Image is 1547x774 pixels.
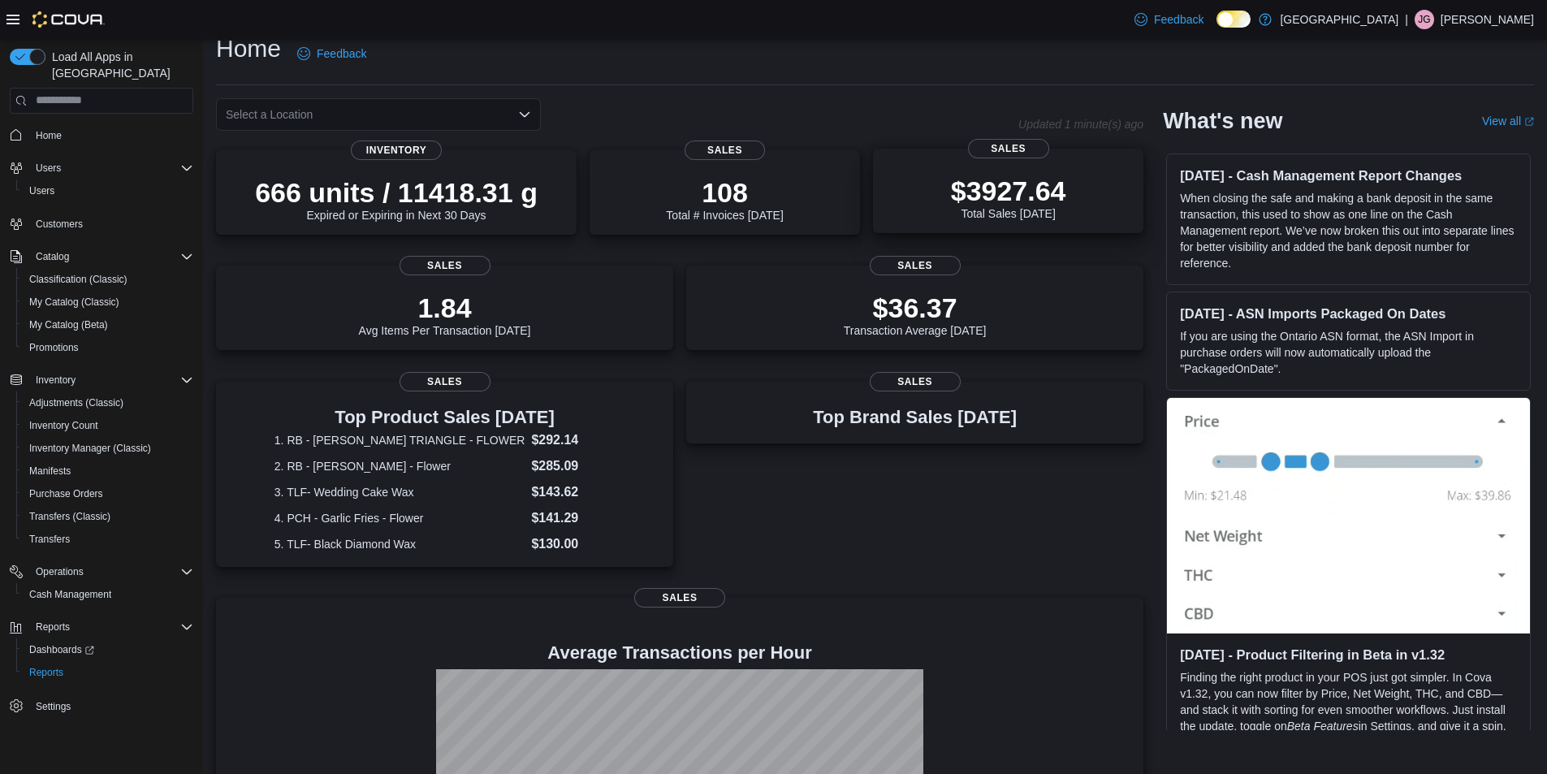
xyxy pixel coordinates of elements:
span: Inventory [29,370,193,390]
div: Total Sales [DATE] [951,175,1066,220]
span: Operations [36,565,84,578]
button: Adjustments (Classic) [16,391,200,414]
span: Purchase Orders [23,484,193,504]
p: 108 [666,176,783,209]
button: Operations [29,562,90,582]
span: Inventory Count [29,419,98,432]
button: Customers [3,212,200,236]
p: 666 units / 11418.31 g [255,176,538,209]
button: Open list of options [518,108,531,121]
span: Adjustments (Classic) [29,396,123,409]
span: Settings [29,695,193,716]
a: My Catalog (Beta) [23,315,115,335]
span: Reports [23,663,193,682]
span: Users [23,181,193,201]
span: Reports [36,620,70,633]
span: Manifests [23,461,193,481]
a: Promotions [23,338,85,357]
a: Reports [23,663,70,682]
a: Feedback [291,37,373,70]
a: Inventory Manager (Classic) [23,439,158,458]
button: My Catalog (Beta) [16,313,200,336]
span: Load All Apps in [GEOGRAPHIC_DATA] [45,49,193,81]
button: Inventory [29,370,82,390]
button: Cash Management [16,583,200,606]
span: Users [29,158,193,178]
button: My Catalog (Classic) [16,291,200,313]
button: Inventory Manager (Classic) [16,437,200,460]
a: Users [23,181,61,201]
h1: Home [216,32,281,65]
span: Reports [29,617,193,637]
span: Feedback [317,45,366,62]
a: Adjustments (Classic) [23,393,130,413]
dt: 2. RB - [PERSON_NAME] - Flower [274,458,525,474]
span: My Catalog (Beta) [23,315,193,335]
span: Transfers [23,530,193,549]
h4: Average Transactions per Hour [229,643,1130,663]
dt: 4. PCH - Garlic Fries - Flower [274,510,525,526]
a: Inventory Count [23,416,105,435]
span: Catalog [36,250,69,263]
h3: [DATE] - ASN Imports Packaged On Dates [1180,305,1517,322]
a: Manifests [23,461,77,481]
button: Classification (Classic) [16,268,200,291]
dd: $285.09 [531,456,615,476]
a: My Catalog (Classic) [23,292,126,312]
span: Inventory [36,374,76,387]
span: Operations [29,562,193,582]
h3: [DATE] - Product Filtering in Beta in v1.32 [1180,646,1517,663]
span: Purchase Orders [29,487,103,500]
span: Reports [29,666,63,679]
span: Inventory [351,141,442,160]
dd: $292.14 [531,430,615,450]
dt: 3. TLF- Wedding Cake Wax [274,484,525,500]
a: Dashboards [23,640,101,659]
span: Inventory Manager (Classic) [23,439,193,458]
button: Reports [16,661,200,684]
p: [GEOGRAPHIC_DATA] [1280,10,1398,29]
button: Users [3,157,200,179]
span: My Catalog (Classic) [23,292,193,312]
button: Inventory Count [16,414,200,437]
img: Cova [32,11,105,28]
span: Inventory Count [23,416,193,435]
span: Sales [400,372,490,391]
span: Cash Management [23,585,193,604]
a: Cash Management [23,585,118,604]
a: Customers [29,214,89,234]
span: JG [1418,10,1430,29]
span: Classification (Classic) [23,270,193,289]
button: Catalog [29,247,76,266]
a: Settings [29,697,77,716]
button: Operations [3,560,200,583]
a: Home [29,126,68,145]
button: Reports [29,617,76,637]
a: Classification (Classic) [23,270,134,289]
span: Classification (Classic) [29,273,127,286]
span: Transfers (Classic) [23,507,193,526]
span: Cash Management [29,588,111,601]
span: Users [36,162,61,175]
dd: $141.29 [531,508,615,528]
h3: [DATE] - Cash Management Report Changes [1180,167,1517,184]
span: Dashboards [23,640,193,659]
a: View allExternal link [1482,115,1534,128]
span: My Catalog (Classic) [29,296,119,309]
button: Home [3,123,200,147]
span: Catalog [29,247,193,266]
span: Customers [36,218,83,231]
p: Finding the right product in your POS just got simpler. In Cova v1.32, you can now filter by Pric... [1180,669,1517,750]
span: Sales [968,139,1049,158]
input: Dark Mode [1216,11,1251,28]
a: Feedback [1128,3,1210,36]
button: Catalog [3,245,200,268]
span: Sales [870,256,961,275]
button: Purchase Orders [16,482,200,505]
p: When closing the safe and making a bank deposit in the same transaction, this used to show as one... [1180,190,1517,271]
p: $36.37 [844,292,987,324]
span: Users [29,184,54,197]
button: Settings [3,694,200,717]
a: Transfers (Classic) [23,507,117,526]
div: Jesus Gonzalez [1415,10,1434,29]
